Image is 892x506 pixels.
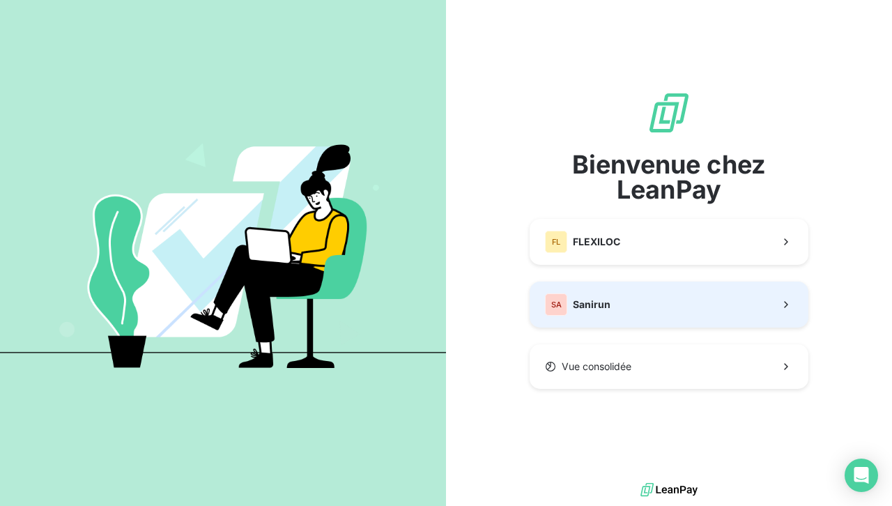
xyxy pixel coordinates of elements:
span: Sanirun [573,298,610,312]
div: Open Intercom Messenger [845,459,878,492]
button: SASanirun [530,282,808,328]
img: logo sigle [647,91,691,135]
span: FLEXILOC [573,235,620,249]
span: Bienvenue chez LeanPay [530,152,808,202]
span: Vue consolidée [562,360,631,374]
div: SA [545,293,567,316]
button: Vue consolidée [530,344,808,389]
button: FLFLEXILOC [530,219,808,265]
img: logo [640,480,698,500]
div: FL [545,231,567,253]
